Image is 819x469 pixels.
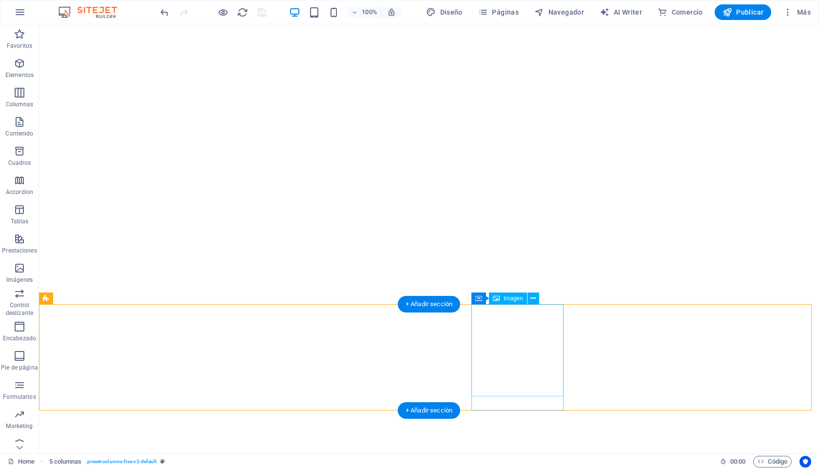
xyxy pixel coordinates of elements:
span: Publicar [722,7,764,17]
p: Prestaciones [2,247,37,254]
img: Editor Logo [56,6,129,18]
button: undo [158,6,170,18]
button: Diseño [422,4,467,20]
p: Favoritos [7,42,32,50]
i: Deshacer: Cambiar imagen (Ctrl+Z) [159,7,170,18]
span: Comercio [658,7,703,17]
button: Usercentrics [799,456,811,468]
p: Formularios [3,393,36,401]
p: Cuadros [8,159,31,167]
div: + Añadir sección [398,296,460,313]
button: Más [779,4,815,20]
i: Este elemento es un preajuste personalizable [160,459,165,464]
span: Haz clic para seleccionar y doble clic para editar [49,456,82,468]
p: Accordion [6,188,33,196]
p: Encabezado [3,334,36,342]
p: Contenido [5,130,33,137]
span: Páginas [478,7,519,17]
span: . preset-columns-five-v2-default [86,456,157,468]
button: Comercio [654,4,707,20]
button: Publicar [715,4,772,20]
span: Más [783,7,811,17]
i: Volver a cargar página [237,7,248,18]
span: : [737,458,739,465]
span: AI Writer [600,7,642,17]
button: Código [753,456,792,468]
h6: 100% [362,6,377,18]
nav: breadcrumb [49,456,165,468]
div: + Añadir sección [398,402,460,419]
p: Imágenes [6,276,33,284]
p: Tablas [11,217,29,225]
button: Navegador [530,4,588,20]
button: Páginas [474,4,523,20]
button: reload [236,6,248,18]
span: Código [758,456,787,468]
a: Haz clic para cancelar la selección y doble clic para abrir páginas [8,456,35,468]
h6: Tiempo de la sesión [720,456,746,468]
p: Marketing [6,422,33,430]
span: 00 00 [730,456,745,468]
p: Pie de página [1,364,38,371]
span: Navegador [534,7,584,17]
span: Diseño [426,7,463,17]
button: AI Writer [596,4,646,20]
button: 100% [347,6,382,18]
p: Elementos [5,71,34,79]
span: Imagen [504,295,523,301]
p: Columnas [6,100,34,108]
